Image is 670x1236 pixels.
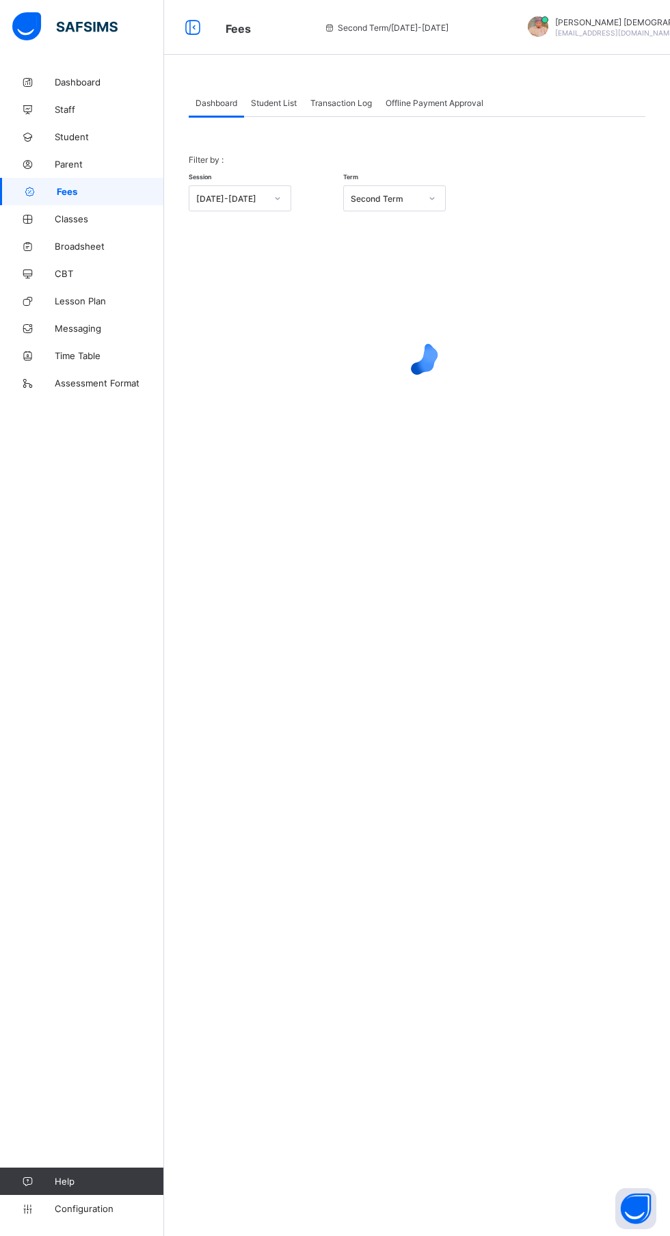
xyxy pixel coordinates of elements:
img: safsims [12,12,118,41]
span: session/term information [324,23,448,33]
span: Session [189,173,211,181]
span: Dashboard [55,77,164,88]
span: Offline Payment Approval [386,98,483,108]
div: Second Term [351,194,420,204]
span: Messaging [55,323,164,334]
span: Parent [55,159,164,170]
span: Student List [251,98,297,108]
span: Time Table [55,350,164,361]
span: Term [343,173,358,181]
span: Help [55,1176,163,1187]
span: Filter by : [189,155,224,165]
button: Open asap [615,1188,656,1229]
span: Configuration [55,1203,163,1214]
span: Fees [57,186,164,197]
span: Dashboard [196,98,237,108]
span: Transaction Log [310,98,372,108]
span: Classes [55,213,164,224]
span: CBT [55,268,164,279]
span: Student [55,131,164,142]
div: [DATE]-[DATE] [196,194,266,204]
span: Lesson Plan [55,295,164,306]
span: Fees [226,22,251,36]
span: Staff [55,104,164,115]
span: Broadsheet [55,241,164,252]
span: Assessment Format [55,378,164,389]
